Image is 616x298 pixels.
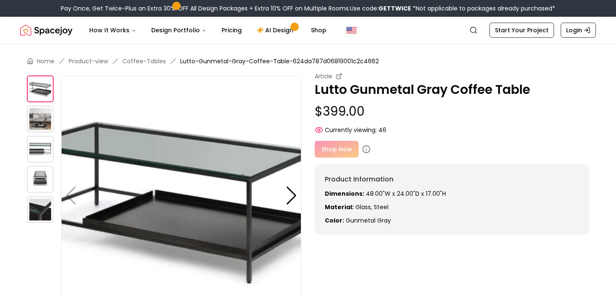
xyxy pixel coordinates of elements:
p: 48.00"W x 24.00"D x 17.00"H [325,189,579,198]
img: https://storage.googleapis.com/spacejoy-main/assets/624da787d06819001c2c4662/product_0_a2n0cj542037 [27,75,54,102]
span: Glass, steel [355,203,388,211]
strong: Material: [325,203,354,211]
button: How It Works [83,22,143,39]
a: Pricing [215,22,248,39]
img: https://storage.googleapis.com/spacejoy-main/assets/624da787d06819001c2c4662/product_3_233m957mnf42 [27,166,54,193]
a: Shop [304,22,333,39]
span: gunmetal gray [346,216,391,225]
p: Lutto Gunmetal Gray Coffee Table [315,82,589,97]
button: Design Portfolio [145,22,213,39]
strong: Dimensions: [325,189,364,198]
nav: Global [20,17,596,44]
a: Coffee-Tables [122,57,166,65]
span: Use code: [350,4,411,13]
h6: Product Information [325,174,579,184]
a: AI Design [250,22,303,39]
span: Lutto-Gunmetal-Gray-Coffee-Table-624da787d06819001c2c4662 [180,57,379,65]
a: Login [561,23,596,38]
span: 46 [378,126,386,134]
span: *Not applicable to packages already purchased* [411,4,555,13]
a: Product-view [69,57,108,65]
div: Pay Once, Get Twice-Plus an Extra 30% OFF All Design Packages + Extra 10% OFF on Multiple Rooms. [61,4,555,13]
nav: Main [83,22,333,39]
img: https://storage.googleapis.com/spacejoy-main/assets/624da787d06819001c2c4662/product_0_6epfldbkdae6 [27,196,54,223]
b: GETTWICE [378,4,411,13]
small: Article [315,72,332,80]
img: United States [347,25,357,35]
img: https://storage.googleapis.com/spacejoy-main/assets/624da787d06819001c2c4662/product_2_0f9hfbcm04ac [27,136,54,163]
strong: Color: [325,216,344,225]
span: Currently viewing: [325,126,377,134]
img: Spacejoy Logo [20,22,72,39]
a: Home [37,57,54,65]
nav: breadcrumb [27,57,589,65]
img: https://storage.googleapis.com/spacejoy-main/assets/624da787d06819001c2c4662/product_1_8aoj55i027ed [27,106,54,132]
a: Start Your Project [489,23,554,38]
p: $399.00 [315,104,589,119]
a: Spacejoy [20,22,72,39]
